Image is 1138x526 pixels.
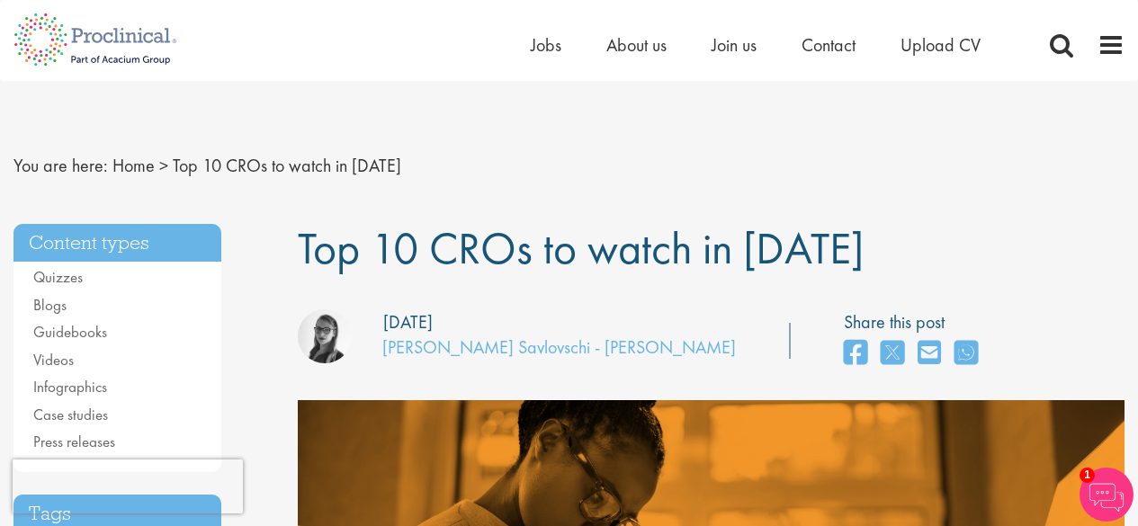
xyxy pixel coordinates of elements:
a: breadcrumb link [112,154,155,177]
a: Quizzes [33,267,83,287]
a: share on facebook [844,334,867,373]
span: You are here: [13,154,108,177]
img: Theodora Savlovschi - Wicks [298,309,352,363]
a: Jobs [531,33,561,57]
a: share on twitter [881,334,904,373]
a: share on email [918,334,941,373]
label: Share this post [844,309,987,335]
a: Blogs [33,295,67,315]
a: share on whats app [954,334,978,373]
a: Contact [802,33,856,57]
span: 1 [1080,468,1095,483]
a: [PERSON_NAME] Savlovschi - [PERSON_NAME] [382,335,736,359]
a: Case studies [33,405,108,424]
a: Videos [33,350,74,370]
iframe: reCAPTCHA [13,459,243,513]
a: Infographics [33,377,107,397]
a: About us [606,33,667,57]
span: > [159,154,168,177]
a: Join us [712,33,757,57]
h3: Content types [13,224,221,263]
span: Top 10 CROs to watch in [DATE] [173,154,401,177]
a: Guidebooks [33,322,107,342]
img: Chatbot [1080,468,1134,522]
a: Press releases [33,432,115,451]
div: [DATE] [383,309,433,335]
a: Upload CV [901,33,981,57]
span: Top 10 CROs to watch in [DATE] [298,219,864,277]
